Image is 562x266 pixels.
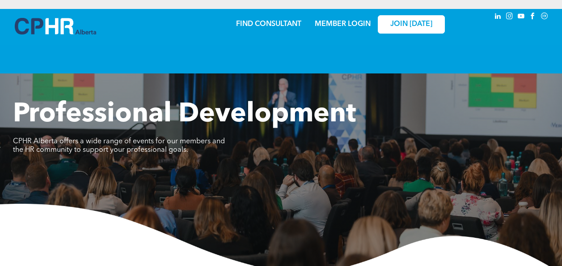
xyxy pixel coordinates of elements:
span: CPHR Alberta offers a wide range of events for our members and the HR community to support your p... [13,138,225,154]
span: Professional Development [13,101,356,128]
a: JOIN [DATE] [378,15,445,34]
a: FIND CONSULTANT [236,21,301,28]
a: youtube [516,11,526,23]
a: instagram [505,11,515,23]
a: linkedin [493,11,503,23]
a: Social network [540,11,549,23]
a: MEMBER LOGIN [315,21,371,28]
a: facebook [528,11,538,23]
img: A blue and white logo for cp alberta [15,18,96,34]
span: JOIN [DATE] [390,20,432,29]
